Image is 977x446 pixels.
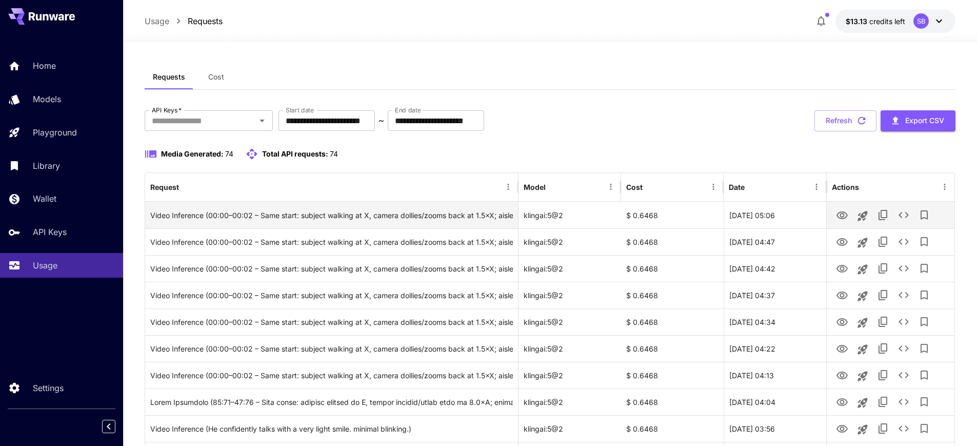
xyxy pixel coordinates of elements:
div: klingai:5@2 [519,415,621,442]
button: View [832,258,852,279]
span: 74 [225,149,233,158]
button: Copy TaskUUID [873,231,893,252]
div: $ 0.6468 [621,335,724,362]
div: $ 0.6468 [621,362,724,389]
button: View [832,231,852,252]
button: See details [893,231,914,252]
button: View [832,284,852,305]
button: View [832,418,852,439]
div: klingai:5@2 [519,255,621,282]
button: Launch in playground [852,286,873,306]
nav: breadcrumb [145,15,223,27]
span: Cost [208,72,224,82]
div: Date [729,183,745,191]
div: Click to copy prompt [150,256,513,282]
p: Settings [33,382,64,394]
div: Click to copy prompt [150,416,513,442]
button: Launch in playground [852,419,873,440]
button: Launch in playground [852,259,873,280]
div: $ 0.6468 [621,202,724,228]
p: Home [33,60,56,72]
button: Copy TaskUUID [873,392,893,412]
span: Total API requests: [262,149,328,158]
div: 02 Oct, 2025 04:13 [724,362,826,389]
label: API Keys [152,106,182,114]
div: Click to copy prompt [150,282,513,308]
div: Request [150,183,179,191]
p: Playground [33,126,77,139]
div: $ 0.6468 [621,282,724,308]
div: 02 Oct, 2025 04:42 [724,255,826,282]
div: Click to copy prompt [150,229,513,255]
div: klingai:5@2 [519,228,621,255]
a: Requests [188,15,223,27]
button: Menu [938,180,952,194]
div: SB [913,13,929,29]
button: Copy TaskUUID [873,338,893,359]
button: Launch in playground [852,206,873,226]
button: Add to library [914,258,934,279]
div: $ 0.6468 [621,228,724,255]
p: Usage [33,259,57,272]
button: Launch in playground [852,393,873,413]
button: View [832,391,852,412]
div: klingai:5@2 [519,362,621,389]
button: Menu [501,180,515,194]
button: See details [893,285,914,305]
button: View [832,204,852,225]
div: 02 Oct, 2025 05:06 [724,202,826,228]
label: Start date [286,106,314,114]
div: 02 Oct, 2025 04:37 [724,282,826,308]
button: Add to library [914,392,934,412]
p: Usage [145,15,169,27]
div: $ 0.6468 [621,255,724,282]
span: 74 [330,149,338,158]
button: Launch in playground [852,339,873,360]
div: 02 Oct, 2025 04:34 [724,308,826,335]
button: $13.12573SB [835,9,955,33]
div: Click to copy prompt [150,336,513,362]
label: End date [395,106,421,114]
div: Click to copy prompt [150,362,513,389]
span: Requests [153,72,185,82]
button: See details [893,338,914,359]
button: View [832,311,852,332]
div: Actions [832,183,859,191]
div: klingai:5@2 [519,389,621,415]
div: Click to copy prompt [150,309,513,335]
button: See details [893,365,914,385]
button: Open [255,113,269,128]
button: Launch in playground [852,366,873,386]
button: See details [893,392,914,412]
button: Menu [706,180,721,194]
button: Add to library [914,338,934,359]
p: Models [33,93,61,105]
div: $ 0.6468 [621,415,724,442]
div: $13.12573 [846,16,905,27]
div: 02 Oct, 2025 03:56 [724,415,826,442]
div: klingai:5@2 [519,308,621,335]
div: Model [524,183,546,191]
span: Media Generated: [161,149,224,158]
button: Add to library [914,418,934,439]
button: Copy TaskUUID [873,285,893,305]
button: Copy TaskUUID [873,365,893,385]
button: Add to library [914,365,934,385]
button: Launch in playground [852,232,873,253]
div: 02 Oct, 2025 04:22 [724,335,826,362]
div: Click to copy prompt [150,389,513,415]
p: Library [33,160,60,172]
div: klingai:5@2 [519,202,621,228]
div: $ 0.6468 [621,308,724,335]
button: View [832,338,852,359]
button: Add to library [914,205,934,225]
div: Collapse sidebar [110,417,123,436]
button: See details [893,258,914,279]
div: 02 Oct, 2025 04:47 [724,228,826,255]
button: View [832,364,852,385]
button: Menu [809,180,824,194]
span: $13.13 [846,17,869,26]
button: Sort [180,180,194,194]
button: See details [893,418,914,439]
